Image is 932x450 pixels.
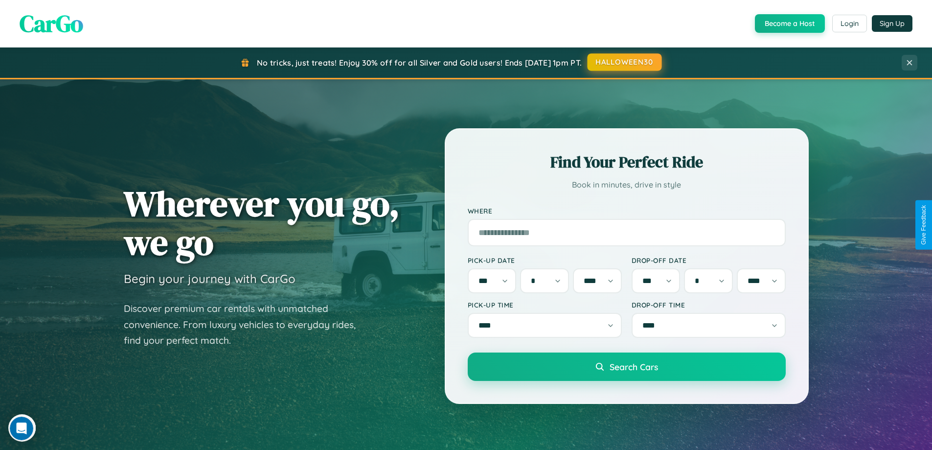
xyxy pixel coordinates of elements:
[832,15,867,32] button: Login
[468,151,786,173] h2: Find Your Perfect Ride
[4,4,182,31] div: Open Intercom Messenger
[124,271,296,286] h3: Begin your journey with CarGo
[632,256,786,264] label: Drop-off Date
[468,353,786,381] button: Search Cars
[10,417,33,440] iframe: Intercom live chat
[8,414,36,442] iframe: Intercom live chat discovery launcher
[610,361,658,372] span: Search Cars
[468,207,786,215] label: Where
[755,14,825,33] button: Become a Host
[257,58,582,68] span: No tricks, just treats! Enjoy 30% off for all Silver and Gold users! Ends [DATE] 1pm PT.
[468,301,622,309] label: Pick-up Time
[124,184,400,261] h1: Wherever you go, we go
[632,301,786,309] label: Drop-off Time
[920,205,927,245] div: Give Feedback
[588,53,662,71] button: HALLOWEEN30
[20,7,83,40] span: CarGo
[124,301,368,349] p: Discover premium car rentals with unmatched convenience. From luxury vehicles to everyday rides, ...
[468,178,786,192] p: Book in minutes, drive in style
[468,256,622,264] label: Pick-up Date
[872,15,912,32] button: Sign Up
